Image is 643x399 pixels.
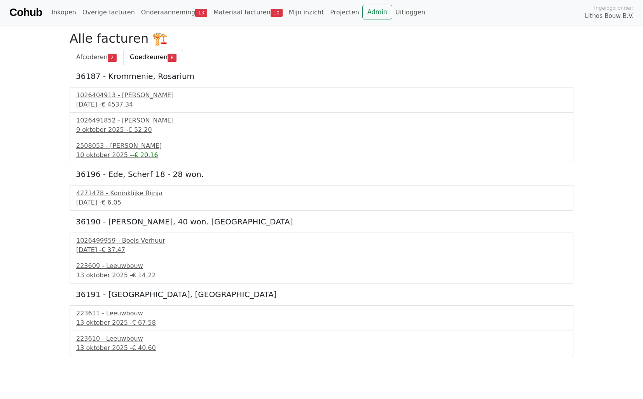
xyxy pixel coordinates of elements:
div: 10 oktober 2025 - [76,150,567,160]
span: Goedkeuren [130,53,168,61]
a: 4271478 - Koninklijke Rijnja[DATE] -€ 6.05 [76,189,567,207]
div: 13 oktober 2025 - [76,318,567,327]
h5: 36196 - Ede, Scherf 18 - 28 won. [76,170,567,179]
h2: Alle facturen 🏗️ [70,31,573,46]
div: 223610 - Leeuwbouw [76,334,567,343]
div: 223611 - Leeuwbouw [76,309,567,318]
span: 8 [168,54,176,61]
div: 223609 - Leeuwbouw [76,261,567,271]
a: Onderaanneming13 [138,5,210,20]
a: Uitloggen [392,5,428,20]
span: € 67.58 [132,319,156,326]
span: 2 [108,54,117,61]
span: Afcoderen [76,53,108,61]
div: 2508053 - [PERSON_NAME] [76,141,567,150]
a: Materiaal facturen10 [210,5,286,20]
span: 13 [195,9,207,17]
span: 10 [271,9,283,17]
a: Admin [362,5,392,19]
a: 223610 - Leeuwbouw13 oktober 2025 -€ 40.60 [76,334,567,353]
a: 1026499959 - Boels Verhuur[DATE] -€ 37.47 [76,236,567,255]
h5: 36187 - Krommenie, Rosarium [76,72,567,81]
a: 223609 - Leeuwbouw13 oktober 2025 -€ 14.22 [76,261,567,280]
div: [DATE] - [76,245,567,255]
span: Lithos Bouw B.V. [585,12,634,21]
span: -€ 20.16 [132,151,158,159]
div: [DATE] - [76,100,567,109]
span: Ingelogd onder: [594,4,634,12]
a: 2508053 - [PERSON_NAME]10 oktober 2025 --€ 20.16 [76,141,567,160]
span: € 14.22 [132,271,156,279]
span: € 52.20 [128,126,152,133]
a: Afcoderen2 [70,49,123,65]
div: 1026499959 - Boels Verhuur [76,236,567,245]
a: 1026491852 - [PERSON_NAME]9 oktober 2025 -€ 52.20 [76,116,567,135]
div: 1026491852 - [PERSON_NAME] [76,116,567,125]
div: 13 oktober 2025 - [76,271,567,280]
a: 1026404913 - [PERSON_NAME][DATE] -€ 4537.34 [76,91,567,109]
h5: 36191 - [GEOGRAPHIC_DATA], [GEOGRAPHIC_DATA] [76,290,567,299]
div: 9 oktober 2025 - [76,125,567,135]
a: Cohub [9,3,42,22]
div: 13 oktober 2025 - [76,343,567,353]
a: 223611 - Leeuwbouw13 oktober 2025 -€ 67.58 [76,309,567,327]
div: 4271478 - Koninklijke Rijnja [76,189,567,198]
div: [DATE] - [76,198,567,207]
span: € 37.47 [101,246,125,254]
a: Overige facturen [79,5,138,20]
span: € 4537.34 [101,101,133,108]
a: Goedkeuren8 [123,49,183,65]
h5: 36190 - [PERSON_NAME], 40 won. [GEOGRAPHIC_DATA] [76,217,567,226]
div: 1026404913 - [PERSON_NAME] [76,91,567,100]
a: Inkopen [48,5,79,20]
span: € 40.60 [132,344,156,352]
span: € 6.05 [101,199,121,206]
a: Projecten [327,5,362,20]
a: Mijn inzicht [286,5,327,20]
